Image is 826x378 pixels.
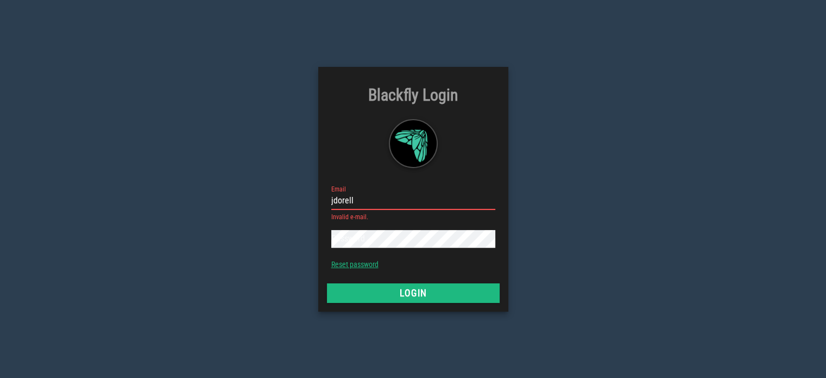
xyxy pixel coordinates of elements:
[368,86,458,104] h2: Blackfly Login
[327,283,500,303] button: Login
[331,288,495,299] span: Login
[331,214,495,220] div: Invalid e-mail.
[389,119,438,168] img: f80db3a-90.png
[331,260,379,269] a: Reset password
